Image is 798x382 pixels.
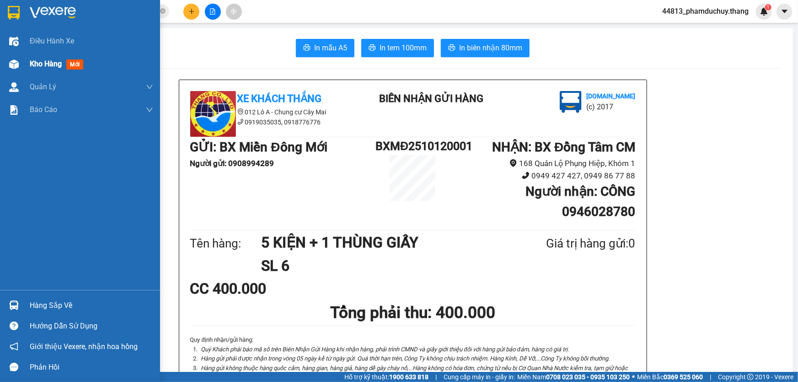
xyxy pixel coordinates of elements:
[30,341,138,352] span: Giới thiệu Vexere, nhận hoa hồng
[637,372,703,382] span: Miền Bắc
[183,4,199,20] button: plus
[190,117,355,127] li: 0919035035, 0918776776
[190,277,337,300] div: CC 400.000
[160,8,166,14] span: close-circle
[10,363,18,371] span: message
[237,108,244,115] span: environment
[226,4,242,20] button: aim
[190,300,636,325] h1: Tổng phải thu: 400.000
[9,105,19,115] img: solution-icon
[314,42,347,54] span: In mẫu A5
[63,61,70,67] span: environment
[509,159,517,167] span: environment
[450,170,636,182] li: 0949 427 427, 0949 86 77 88
[230,8,237,15] span: aim
[5,5,133,22] li: Xe Khách THẮNG
[560,91,582,113] img: logo.jpg
[435,372,437,382] span: |
[525,184,635,219] b: Người nhận : CÔNG 0946028780
[375,137,450,155] h1: BXMĐ2510120001
[188,8,195,15] span: plus
[9,59,19,69] img: warehouse-icon
[5,5,37,37] img: logo.jpg
[261,231,502,254] h1: 5 KIỆN + 1 THÙNG GIẤY
[5,39,63,59] li: VP BX Miền Đông Mới
[450,157,636,170] li: 168 Quản Lộ Phụng Hiệp, Khóm 1
[201,355,610,362] i: Hàng gửi phải được nhận trong vòng 05 ngày kể từ ngày gửi. Quá thời hạn trên, Công Ty không chịu ...
[201,365,628,381] i: Hàng gửi không thuộc hàng quốc cấm, hàng gian, hàng giả, hàng dễ gây cháy nổ,...Hàng không có hóa...
[361,39,434,57] button: printerIn tem 100mm
[760,7,768,16] img: icon-new-feature
[632,375,635,379] span: ⚪️
[209,8,216,15] span: file-add
[10,342,18,351] span: notification
[146,83,153,91] span: down
[546,373,630,381] strong: 0708 023 035 - 0935 103 250
[237,93,322,104] b: Xe Khách THẮNG
[190,140,327,155] b: GỬI : BX Miền Đông Mới
[586,101,635,113] li: (c) 2017
[765,4,771,11] sup: 1
[261,254,502,277] h1: SL 6
[492,140,635,155] b: NHẬN : BX Đồng Tâm CM
[517,372,630,382] span: Miền Nam
[303,44,311,53] span: printer
[146,106,153,113] span: down
[502,234,635,253] div: Giá trị hàng gửi: 0
[201,346,569,353] i: Quý Khách phải báo mã số trên Biên Nhận Gửi Hàng khi nhận hàng, phải trình CMND và giấy giới thiệ...
[586,92,635,100] b: [DOMAIN_NAME]
[30,35,74,47] span: Điều hành xe
[379,93,483,104] b: BIÊN NHẬN GỬI HÀNG
[30,299,153,312] div: Hàng sắp về
[205,4,221,20] button: file-add
[30,81,56,92] span: Quản Lý
[190,159,274,168] b: Người gửi : 0908994289
[448,44,455,53] span: printer
[389,373,428,381] strong: 1900 633 818
[9,82,19,92] img: warehouse-icon
[444,372,515,382] span: Cung cấp máy in - giấy in:
[30,59,62,68] span: Kho hàng
[380,42,427,54] span: In tem 100mm
[30,104,57,115] span: Báo cáo
[522,172,530,179] span: phone
[459,42,522,54] span: In biên nhận 80mm
[190,234,262,253] div: Tên hàng:
[237,118,244,125] span: phone
[63,60,117,88] b: 168 Quản Lộ Phụng Hiệp, Khóm 1
[9,301,19,310] img: warehouse-icon
[369,44,376,53] span: printer
[766,4,770,11] span: 1
[190,91,236,137] img: logo.jpg
[655,5,756,17] span: 44813_phamduchuy.thang
[10,322,18,330] span: question-circle
[664,373,703,381] strong: 0369 525 060
[781,7,789,16] span: caret-down
[30,360,153,374] div: Phản hồi
[777,4,793,20] button: caret-down
[9,37,19,46] img: warehouse-icon
[296,39,354,57] button: printerIn mẫu A5
[747,374,754,380] span: copyright
[710,372,711,382] span: |
[63,39,122,59] li: VP BX Đồng Tâm CM
[66,59,83,70] span: mới
[190,107,355,117] li: 012 Lô A - Chung cư Cây Mai
[344,372,428,382] span: Hỗ trợ kỹ thuật:
[160,7,166,16] span: close-circle
[441,39,530,57] button: printerIn biên nhận 80mm
[30,319,153,333] div: Hướng dẫn sử dụng
[8,6,20,20] img: logo-vxr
